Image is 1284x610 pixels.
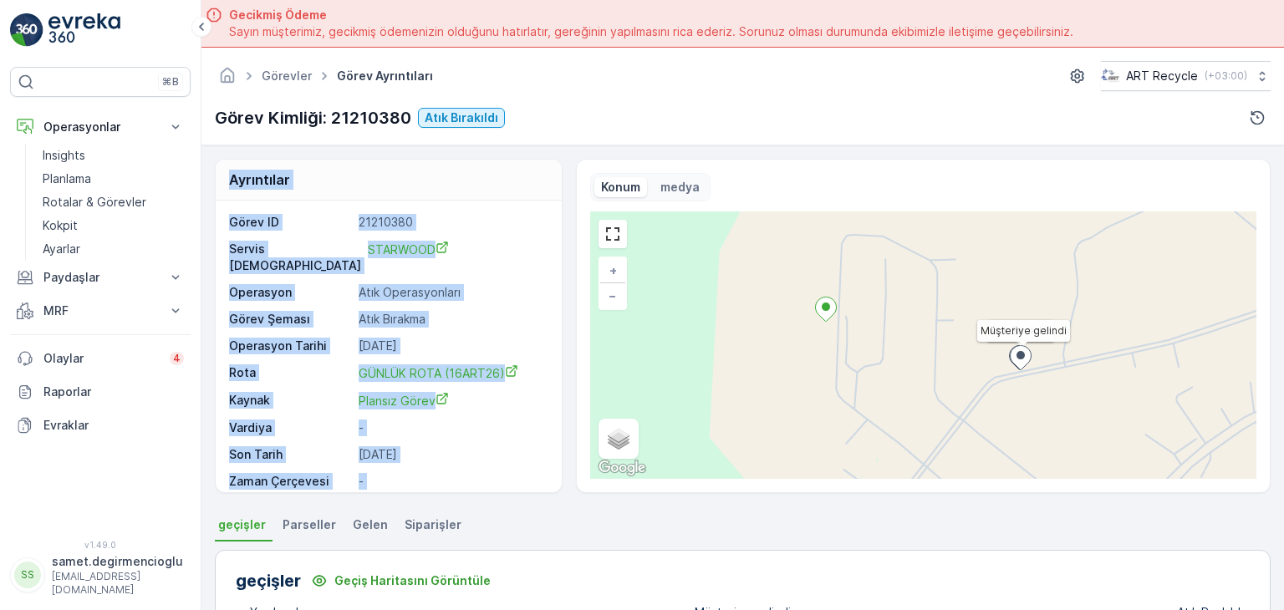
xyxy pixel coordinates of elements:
img: logo [10,13,43,47]
p: Ayarlar [43,241,80,257]
p: medya [660,179,700,196]
p: Atık Bırakıldı [425,109,498,126]
p: Konum [601,179,640,196]
span: Sayın müşterimiz, gecikmiş ödemenizin olduğunu hatırlatır, gereğinin yapılmasını rica ederiz. Sor... [229,23,1073,40]
button: MRF [10,294,191,328]
p: Operasyonlar [43,119,157,135]
p: Operasyon [229,284,352,301]
p: 4 [173,352,181,365]
span: Parseller [283,516,336,533]
p: Olaylar [43,350,160,367]
a: STARWOOD [368,241,544,274]
span: − [609,288,617,302]
a: Olaylar4 [10,342,191,375]
span: GÜNLÜK ROTA (16ART26) [359,366,518,380]
span: STARWOOD [368,242,449,257]
span: v 1.49.0 [10,540,191,550]
button: ART Recycle(+03:00) [1101,61,1271,91]
button: Atık Bırakıldı [418,108,505,128]
span: Gecikmiş Ödeme [229,7,1073,23]
a: Layers [600,420,637,457]
p: Atık Operasyonları [359,284,543,301]
p: Atık Bırakma [359,311,543,328]
a: GÜNLÜK ROTA (16ART26) [359,364,543,382]
a: Raporlar [10,375,191,409]
a: Yakınlaştır [600,258,625,283]
a: Kokpit [36,214,191,237]
p: Görev Kimliği: 21210380 [215,105,411,130]
p: - [359,419,543,436]
p: MRF [43,302,157,319]
p: Zaman Çerçevesi [229,473,352,490]
span: Plansız Görev [359,394,449,408]
button: Geçiş Haritasını Görüntüle [301,567,501,594]
p: Görev ID [229,214,352,231]
p: Son Tarih [229,446,352,463]
a: Görevler [262,69,312,83]
img: logo_light-DOdMpM7g.png [48,13,120,47]
p: [DATE] [359,338,543,354]
p: Operasyon Tarihi [229,338,352,354]
p: ART Recycle [1126,68,1198,84]
div: SS [14,562,41,588]
p: Ayrıntılar [229,170,290,190]
p: Kaynak [229,392,352,409]
p: Rota [229,364,352,382]
span: Görev Ayrıntıları [334,68,436,84]
p: Rotalar & Görevler [43,194,146,211]
a: View Fullscreen [600,221,625,247]
span: + [609,263,617,277]
a: Planlama [36,167,191,191]
p: ⌘B [162,75,179,89]
a: Ayarlar [36,237,191,261]
img: Google [594,457,650,479]
a: Uzaklaştır [600,283,625,308]
p: Planlama [43,170,91,187]
button: Paydaşlar [10,261,191,294]
p: Servis [DEMOGRAPHIC_DATA] [229,241,361,274]
p: Raporlar [43,384,184,400]
span: Gelen [353,516,388,533]
span: geçişler [218,516,266,533]
img: image_23.png [1101,67,1119,85]
p: Kokpit [43,217,78,234]
a: Bu bölgeyi Google Haritalar'da açın (yeni pencerede açılır) [594,457,650,479]
p: ( +03:00 ) [1205,69,1247,83]
p: Geçiş Haritasını Görüntüle [334,572,491,589]
a: Plansız Görev [359,392,543,409]
p: samet.degirmencioglu [52,553,183,570]
span: Siparişler [405,516,461,533]
a: Ana Sayfa [218,73,237,87]
button: SSsamet.degirmencioglu[EMAIL_ADDRESS][DOMAIN_NAME] [10,553,191,597]
a: Rotalar & Görevler [36,191,191,214]
p: Vardiya [229,419,352,436]
p: [EMAIL_ADDRESS][DOMAIN_NAME] [52,570,183,597]
p: Insights [43,147,85,164]
p: Paydaşlar [43,269,157,286]
p: 21210380 [359,214,543,231]
p: [DATE] [359,446,543,463]
a: Insights [36,144,191,167]
p: geçişler [236,568,301,593]
button: Operasyonlar [10,110,191,144]
a: Evraklar [10,409,191,442]
p: - [359,473,543,490]
p: Evraklar [43,417,184,434]
p: Görev Şeması [229,311,352,328]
